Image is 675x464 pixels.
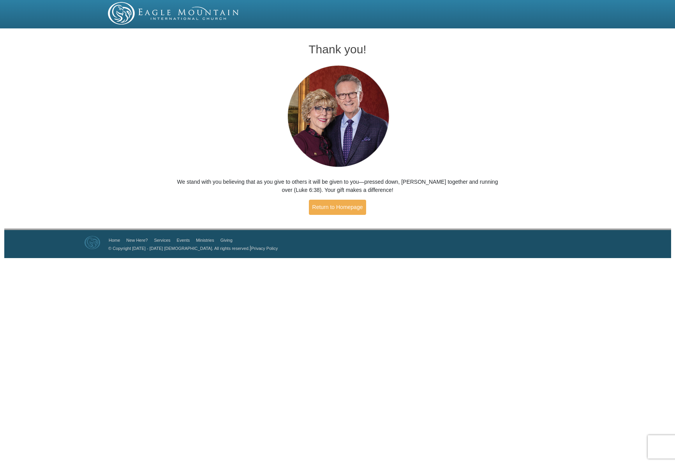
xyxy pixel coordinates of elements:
p: We stand with you believing that as you give to others it will be given to you—pressed down, [PER... [173,178,502,194]
a: Home [109,238,120,243]
h1: Thank you! [173,43,502,56]
img: Eagle Mountain International Church [85,236,100,249]
a: Return to Homepage [309,200,367,215]
a: Services [154,238,170,243]
p: | [106,244,278,252]
a: New Here? [126,238,148,243]
img: Pastors George and Terri Pearsons [280,63,395,170]
a: Ministries [196,238,214,243]
a: Privacy Policy [251,246,278,251]
a: Events [177,238,190,243]
img: EMIC [108,2,240,25]
a: © Copyright [DATE] - [DATE] [DEMOGRAPHIC_DATA]. All rights reserved. [108,246,250,251]
a: Giving [220,238,233,243]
